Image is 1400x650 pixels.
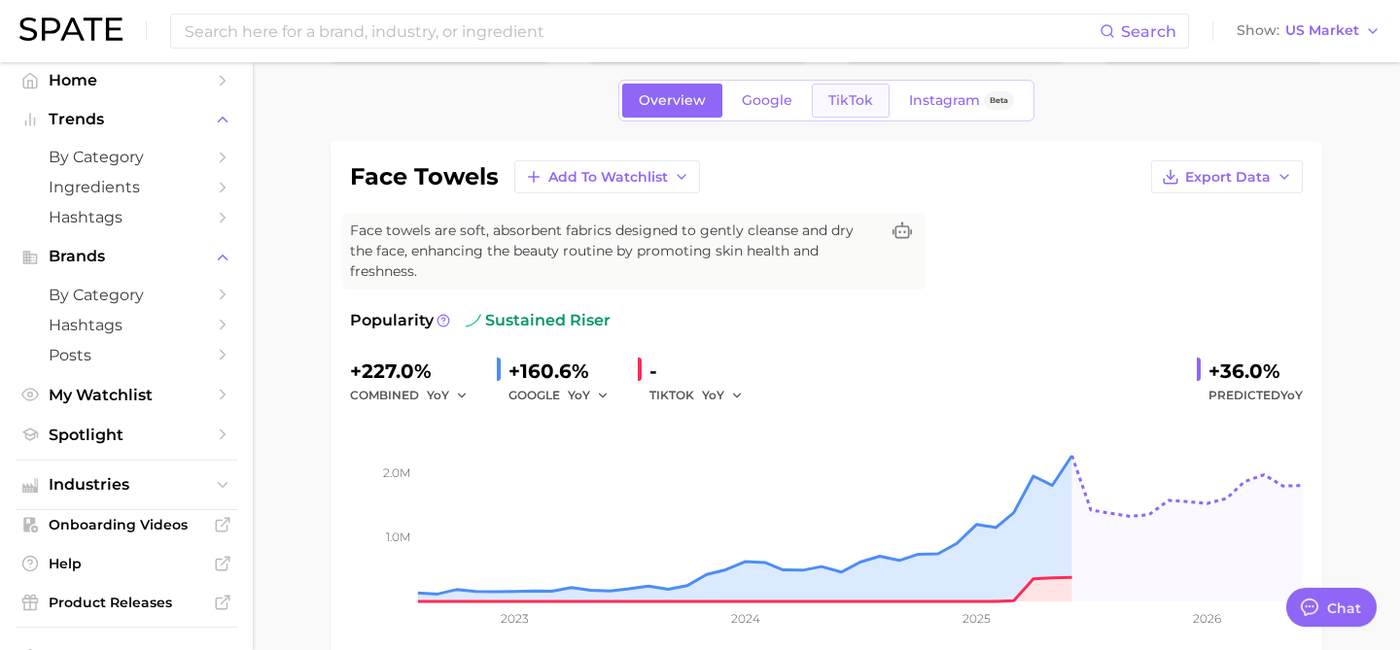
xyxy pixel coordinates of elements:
[49,248,204,265] span: Brands
[1232,18,1385,44] button: ShowUS Market
[49,426,204,444] span: Spotlight
[568,387,590,403] span: YoY
[1208,384,1303,407] span: Predicted
[350,165,499,188] h1: face towels
[1185,169,1271,186] span: Export Data
[16,242,237,271] button: Brands
[350,221,879,282] span: Face towels are soft, absorbent fabrics designed to gently cleanse and dry the face, enhancing th...
[812,84,890,118] a: TikTok
[568,384,610,407] button: YoY
[909,92,980,109] span: Instagram
[427,387,449,403] span: YoY
[731,611,760,626] tspan: 2024
[990,92,1008,109] span: Beta
[466,313,481,328] img: sustained riser
[49,386,204,404] span: My Watchlist
[350,384,481,407] div: combined
[427,384,469,407] button: YoY
[16,380,237,410] a: My Watchlist
[16,65,237,95] a: Home
[501,611,529,626] tspan: 2023
[16,340,237,370] a: Posts
[16,142,237,172] a: by Category
[1193,611,1221,626] tspan: 2026
[639,92,706,109] span: Overview
[49,555,204,572] span: Help
[649,356,756,387] div: -
[466,309,611,332] span: sustained riser
[548,169,668,186] span: Add to Watchlist
[16,549,237,578] a: Help
[962,611,991,626] tspan: 2025
[1121,22,1176,41] span: Search
[16,588,237,617] a: Product Releases
[1280,388,1303,402] span: YoY
[49,476,204,494] span: Industries
[49,71,204,89] span: Home
[49,516,204,533] span: Onboarding Videos
[649,384,756,407] div: TIKTOK
[1237,25,1279,36] span: Show
[622,84,722,118] a: Overview
[725,84,809,118] a: Google
[1208,356,1303,387] div: +36.0%
[702,387,724,403] span: YoY
[49,316,204,334] span: Hashtags
[16,172,237,202] a: Ingredients
[49,286,204,304] span: by Category
[508,356,622,387] div: +160.6%
[514,160,700,193] button: Add to Watchlist
[16,470,237,499] button: Industries
[1151,160,1303,193] button: Export Data
[742,92,792,109] span: Google
[350,356,481,387] div: +227.0%
[828,92,873,109] span: TikTok
[350,309,434,332] span: Popularity
[49,178,204,196] span: Ingredients
[16,105,237,134] button: Trends
[19,17,122,41] img: SPATE
[1285,25,1359,36] span: US Market
[183,15,1100,48] input: Search here for a brand, industry, or ingredient
[16,420,237,450] a: Spotlight
[702,384,744,407] button: YoY
[49,148,204,166] span: by Category
[49,346,204,364] span: Posts
[16,510,237,539] a: Onboarding Videos
[16,280,237,310] a: by Category
[892,84,1031,118] a: InstagramBeta
[49,111,204,128] span: Trends
[508,384,622,407] div: GOOGLE
[49,594,204,611] span: Product Releases
[16,310,237,340] a: Hashtags
[16,202,237,232] a: Hashtags
[49,208,204,226] span: Hashtags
